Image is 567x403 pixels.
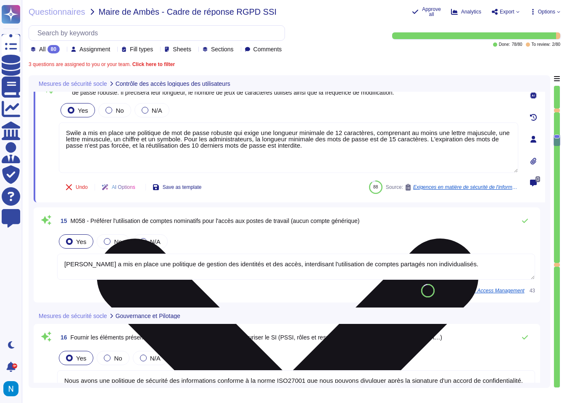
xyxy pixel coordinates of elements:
span: Contrôle des accès logiques des utilisateurs [116,81,230,87]
span: Gouvernance et Pilotage [116,313,180,319]
span: Sheets [173,46,191,52]
span: Done: [499,42,510,47]
button: user [2,379,24,398]
span: 88 [373,185,378,189]
span: Comments [253,46,282,52]
span: 14 [59,87,69,93]
span: 2 / 80 [552,42,560,47]
textarea: [PERSON_NAME] a mis en place une politique de gestion des identités et des accès, interdisant l'u... [57,254,535,280]
span: Mesures de sécurité socle [39,313,107,319]
span: Mesures de sécurité socle [39,81,107,87]
span: Yes [78,107,88,114]
span: 16 [57,334,67,340]
span: Export [500,9,514,14]
span: N/A [152,107,162,114]
span: Options [538,9,555,14]
span: All [39,46,46,52]
span: Sections [211,46,234,52]
span: To review: [532,42,551,47]
div: 80 [47,45,60,53]
textarea: Nous avons une politique de sécurité des informations conforme à la norme ISO27001 que nous pouvo... [57,370,535,396]
span: Maire de Ambès - Cadre de réponse RGPD SSI [99,8,277,16]
span: Fill types [130,46,153,52]
span: Analytics [461,9,481,14]
span: No [116,107,124,114]
span: Assignment [79,46,110,52]
span: Approve all [422,7,441,17]
span: Questionnaires [29,8,85,16]
span: 0 [535,176,540,182]
button: Analytics [451,8,481,15]
span: 43 [528,288,535,293]
span: 87 [425,288,430,293]
input: Search by keywords [33,26,285,40]
span: 15 [57,218,67,224]
span: 3 questions are assigned to you or your team. [29,62,175,67]
img: user [3,381,18,396]
div: 9+ [12,363,17,369]
textarea: Swile a mis en place une politique de mot de passe robuste qui exige une longueur minimale de 12 ... [59,122,518,173]
button: Approve all [412,7,441,17]
span: 78 / 80 [512,42,522,47]
b: Click here to filter [131,61,175,67]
